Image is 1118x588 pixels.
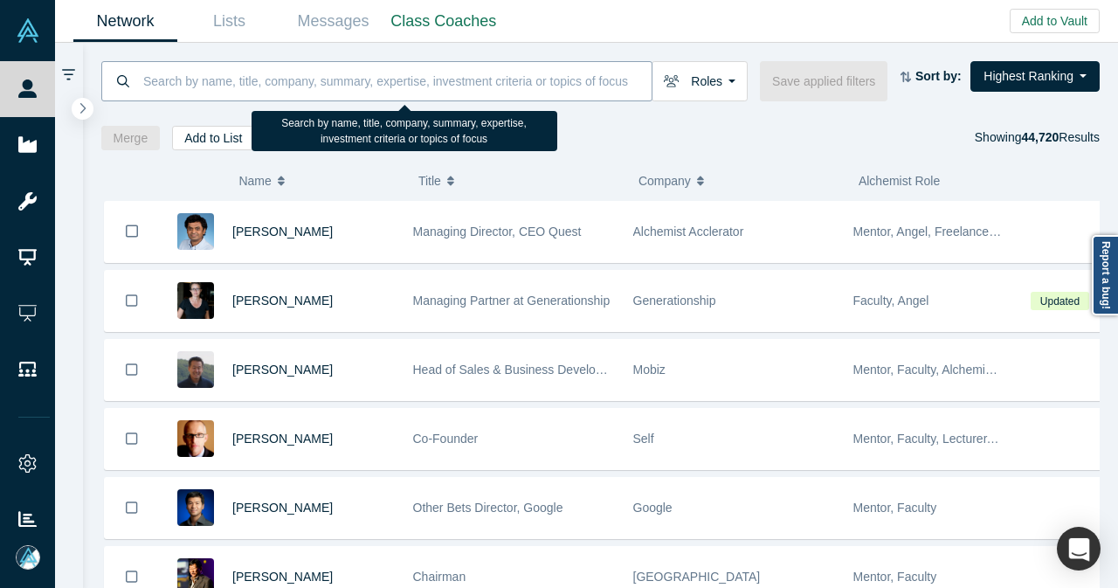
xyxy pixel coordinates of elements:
[1021,130,1100,144] span: Results
[385,1,502,42] a: Class Coaches
[418,163,441,199] span: Title
[859,174,940,188] span: Alchemist Role
[413,501,563,515] span: Other Bets Director, Google
[633,363,666,377] span: Mobiz
[638,163,691,199] span: Company
[105,409,159,469] button: Bookmark
[105,271,159,331] button: Bookmark
[232,432,333,446] a: [PERSON_NAME]
[101,126,161,150] button: Merge
[73,1,177,42] a: Network
[652,61,748,101] button: Roles
[975,126,1100,150] div: Showing
[1031,292,1088,310] span: Updated
[853,501,937,515] span: Mentor, Faculty
[1092,235,1118,315] a: Report a bug!
[16,545,40,570] img: Mia Scott's Account
[970,61,1100,92] button: Highest Ranking
[105,478,159,538] button: Bookmark
[105,201,159,262] button: Bookmark
[16,18,40,43] img: Alchemist Vault Logo
[232,225,333,239] a: [PERSON_NAME]
[633,432,654,446] span: Self
[1010,9,1100,33] button: Add to Vault
[638,163,840,199] button: Company
[413,363,678,377] span: Head of Sales & Business Development (interim)
[238,163,271,199] span: Name
[413,294,611,308] span: Managing Partner at Generationship
[413,432,479,446] span: Co-Founder
[915,69,962,83] strong: Sort by:
[177,489,214,526] img: Steven Kan's Profile Image
[172,126,254,150] button: Add to List
[853,294,929,308] span: Faculty, Angel
[853,363,1012,377] span: Mentor, Faculty, Alchemist 25
[413,225,582,239] span: Managing Director, CEO Quest
[281,1,385,42] a: Messages
[633,294,716,308] span: Generationship
[232,570,333,584] a: [PERSON_NAME]
[177,213,214,250] img: Gnani Palanikumar's Profile Image
[418,163,620,199] button: Title
[633,501,673,515] span: Google
[105,340,159,400] button: Bookmark
[177,351,214,388] img: Michael Chang's Profile Image
[760,61,887,101] button: Save applied filters
[141,60,652,101] input: Search by name, title, company, summary, expertise, investment criteria or topics of focus
[413,570,466,584] span: Chairman
[238,163,400,199] button: Name
[1021,130,1059,144] strong: 44,720
[177,1,281,42] a: Lists
[177,282,214,319] img: Rachel Chalmers's Profile Image
[633,225,744,239] span: Alchemist Acclerator
[232,501,333,515] a: [PERSON_NAME]
[633,570,761,584] span: [GEOGRAPHIC_DATA]
[177,420,214,457] img: Robert Winder's Profile Image
[853,570,937,584] span: Mentor, Faculty
[232,294,333,308] a: [PERSON_NAME]
[232,363,333,377] a: [PERSON_NAME]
